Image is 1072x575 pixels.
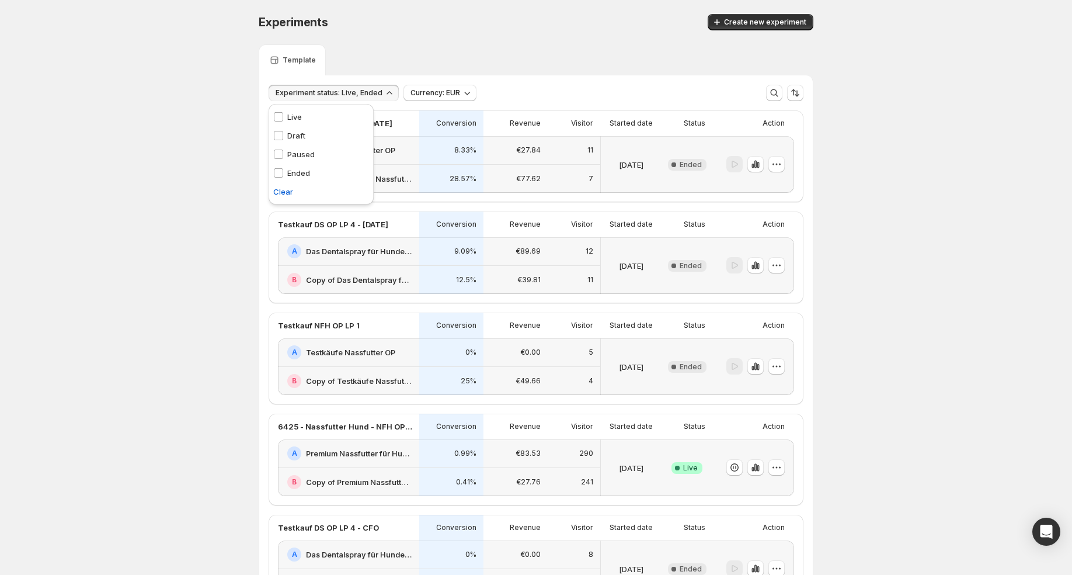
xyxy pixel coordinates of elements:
p: Started date [610,422,653,431]
p: 9.09% [454,247,476,256]
p: 12.5% [456,275,476,285]
p: Status [684,119,705,128]
p: Action [763,422,785,431]
p: Action [763,523,785,532]
p: €27.76 [516,477,541,487]
p: Action [763,220,785,229]
p: 0% [465,550,476,559]
p: Visitor [571,220,593,229]
p: 11 [587,146,593,155]
p: Visitor [571,523,593,532]
p: €83.53 [516,449,541,458]
h2: A [292,449,297,458]
p: [DATE] [619,563,643,575]
p: Started date [610,523,653,532]
span: Ended [680,362,702,372]
p: Conversion [436,119,476,128]
p: Visitor [571,119,593,128]
h2: B [292,477,297,487]
p: Status [684,523,705,532]
p: €27.84 [516,146,541,155]
p: Visitor [571,321,593,330]
p: 11 [587,275,593,285]
p: Revenue [510,523,541,532]
h2: Testkäufe Nassfutter OP [306,347,395,358]
p: Status [684,422,705,431]
p: Testkauf DS OP LP 4 - [DATE] [278,219,388,230]
span: Experiment status: Live, Ended [276,88,382,98]
p: 4 [589,376,593,386]
p: Started date [610,321,653,330]
span: Clear [273,186,293,198]
p: Status [684,220,705,229]
p: €39.81 [517,275,541,285]
p: 241 [581,477,593,487]
p: [DATE] [619,462,643,474]
button: Experiment status: Live, Ended [269,85,399,101]
button: Currency: EUR [403,85,476,101]
span: Ended [680,160,702,169]
p: Revenue [510,119,541,128]
p: Ended [287,167,310,179]
h2: Copy of Premium Nassfutter für Hunde: Jetzt Neukunden Deal sichern! [306,476,412,488]
p: Paused [287,148,315,160]
p: 25% [461,376,476,386]
p: Conversion [436,523,476,532]
span: Experiments [259,15,328,29]
p: 0.41% [456,477,476,487]
h2: B [292,275,297,285]
p: Conversion [436,321,476,330]
h2: A [292,247,297,256]
h2: A [292,550,297,559]
p: Revenue [510,220,541,229]
span: Ended [680,261,702,271]
h2: Copy of Testkäufe Nassfutter OP [306,375,412,387]
p: 0.99% [454,449,476,458]
h2: Premium Nassfutter für Hunde: Jetzt Neukunden Deal sichern! [306,448,412,459]
p: 0% [465,348,476,357]
button: Clear [266,182,300,201]
p: [DATE] [619,361,643,373]
h2: Das Dentalspray für Hunde: Jetzt Neukunden Deal sichern!-v1-test [306,245,412,257]
span: Create new experiment [724,18,806,27]
p: 7 [589,174,593,183]
h2: Das Dentalspray für Hunde: Jetzt Neukunden Deal sichern!-v1-test [306,549,412,560]
p: Started date [610,119,653,128]
div: Open Intercom Messenger [1032,518,1060,546]
p: 5 [589,348,593,357]
p: Conversion [436,422,476,431]
p: Revenue [510,321,541,330]
button: Create new experiment [708,14,813,30]
p: Action [763,119,785,128]
button: Sort the results [787,85,803,101]
p: Conversion [436,220,476,229]
p: Visitor [571,422,593,431]
p: €89.69 [516,247,541,256]
p: Template [283,56,316,65]
p: 8.33% [454,146,476,155]
h2: Copy of Das Dentalspray für Hunde: Jetzt Neukunden Deal sichern!-v1-test [306,274,412,286]
p: [DATE] [619,260,643,272]
h2: B [292,376,297,386]
p: Draft [287,130,305,141]
p: 28.57% [450,174,476,183]
p: €49.66 [516,376,541,386]
span: Live [683,463,698,473]
p: Revenue [510,422,541,431]
p: Testkauf DS OP LP 4 - CFO [278,522,379,534]
p: €0.00 [520,550,541,559]
p: [DATE] [619,159,643,171]
p: 8 [589,550,593,559]
p: Testkauf NFH OP LP 1 [278,320,360,331]
p: Status [684,321,705,330]
p: €0.00 [520,348,541,357]
span: Ended [680,564,702,574]
p: Action [763,321,785,330]
p: Started date [610,220,653,229]
p: 12 [586,247,593,256]
p: 6425 - Nassfutter Hund - NFH OP LP 1 - Offer - 3 vs. 2 [278,421,412,432]
p: Live [287,111,302,123]
h2: A [292,348,297,357]
p: 290 [579,449,593,458]
span: Currency: EUR [410,88,460,98]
